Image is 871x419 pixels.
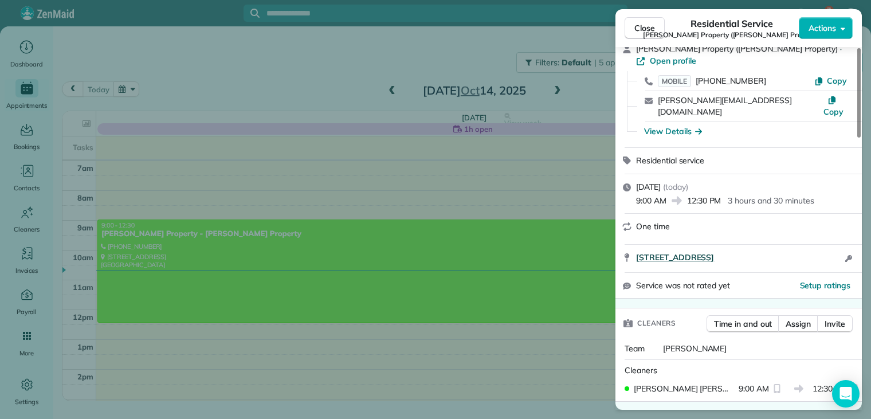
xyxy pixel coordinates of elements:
[814,75,847,87] button: Copy
[636,195,666,206] span: 9:00 AM
[663,182,688,192] span: ( today )
[663,343,727,354] span: [PERSON_NAME]
[625,365,657,375] span: Cleaners
[817,315,853,332] button: Invite
[634,383,734,394] span: [PERSON_NAME] [PERSON_NAME]
[827,76,847,86] span: Copy
[636,280,730,292] span: Service was not rated yet
[800,280,851,291] button: Setup ratings
[809,22,836,34] span: Actions
[825,318,845,330] span: Invite
[644,126,702,137] button: View Details
[823,107,843,117] span: Copy
[636,221,670,232] span: One time
[634,22,655,34] span: Close
[637,318,676,329] span: Cleaners
[625,343,645,354] span: Team
[696,76,766,86] span: [PHONE_NUMBER]
[650,55,696,66] span: Open profile
[832,380,860,408] div: Open Intercom Messenger
[636,252,842,263] a: [STREET_ADDRESS]
[739,383,769,394] span: 9:00 AM
[690,17,772,30] span: Residential Service
[728,195,814,206] p: 3 hours and 30 minutes
[714,318,772,330] span: Time in and out
[625,17,665,39] button: Close
[813,383,847,394] span: 12:30 PM
[636,44,838,54] span: [PERSON_NAME] Property ([PERSON_NAME] Property)
[838,44,844,53] span: ·
[658,75,691,87] span: MOBILE
[778,315,818,332] button: Assign
[658,75,766,87] a: MOBILE[PHONE_NUMBER]
[643,30,820,40] span: [PERSON_NAME] Property ([PERSON_NAME] Property)
[636,182,661,192] span: [DATE]
[842,252,855,265] button: Open access information
[636,155,704,166] span: Residential service
[636,252,714,263] span: [STREET_ADDRESS]
[820,95,847,118] button: Copy
[658,95,792,118] a: [PERSON_NAME][EMAIL_ADDRESS][DOMAIN_NAME]
[707,315,779,332] button: Time in and out
[786,318,811,330] span: Assign
[636,55,696,66] a: Open profile
[687,195,721,206] span: 12:30 PM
